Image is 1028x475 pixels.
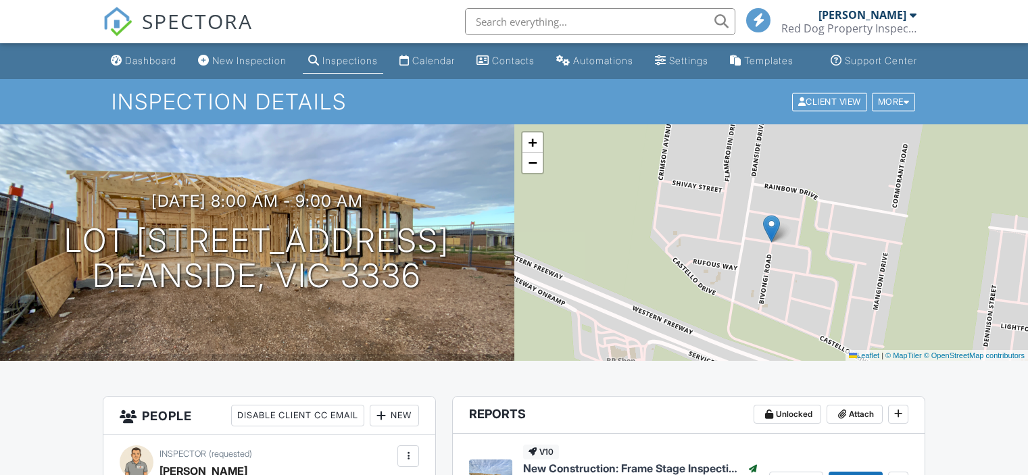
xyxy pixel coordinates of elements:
[160,449,206,459] span: Inspector
[492,55,535,66] div: Contacts
[881,351,883,359] span: |
[744,55,793,66] div: Templates
[394,49,460,74] a: Calendar
[522,132,543,153] a: Zoom in
[792,93,867,111] div: Client View
[650,49,714,74] a: Settings
[209,449,252,459] span: (requested)
[303,49,383,74] a: Inspections
[791,96,871,106] a: Client View
[64,223,449,295] h1: Lot [STREET_ADDRESS] Deanside, VIC 3336
[528,154,537,171] span: −
[151,192,363,210] h3: [DATE] 8:00 am - 9:00 am
[112,90,916,114] h1: Inspection Details
[103,397,435,435] h3: People
[818,8,906,22] div: [PERSON_NAME]
[781,22,916,35] div: Red Dog Property Inspections
[465,8,735,35] input: Search everything...
[845,55,917,66] div: Support Center
[849,351,879,359] a: Leaflet
[763,215,780,243] img: Marker
[105,49,182,74] a: Dashboard
[528,134,537,151] span: +
[522,153,543,173] a: Zoom out
[924,351,1025,359] a: © OpenStreetMap contributors
[725,49,799,74] a: Templates
[471,49,540,74] a: Contacts
[370,405,419,426] div: New
[193,49,292,74] a: New Inspection
[231,405,364,426] div: Disable Client CC Email
[551,49,639,74] a: Automations (Basic)
[322,55,378,66] div: Inspections
[669,55,708,66] div: Settings
[872,93,916,111] div: More
[412,55,455,66] div: Calendar
[212,55,287,66] div: New Inspection
[142,7,253,35] span: SPECTORA
[103,18,253,47] a: SPECTORA
[825,49,923,74] a: Support Center
[125,55,176,66] div: Dashboard
[573,55,633,66] div: Automations
[885,351,922,359] a: © MapTiler
[103,7,132,36] img: The Best Home Inspection Software - Spectora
